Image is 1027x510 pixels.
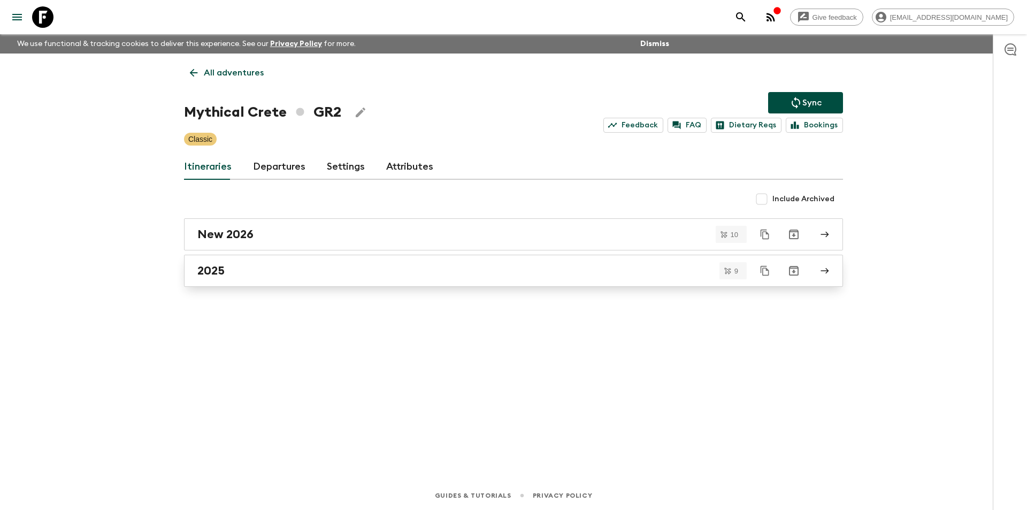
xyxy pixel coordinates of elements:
[184,62,270,83] a: All adventures
[204,66,264,79] p: All adventures
[13,34,360,54] p: We use functional & tracking cookies to deliver this experience. See our for more.
[872,9,1014,26] div: [EMAIL_ADDRESS][DOMAIN_NAME]
[197,227,254,241] h2: New 2026
[802,96,822,109] p: Sync
[197,264,225,278] h2: 2025
[386,154,433,180] a: Attributes
[711,118,781,133] a: Dietary Reqs
[755,261,775,280] button: Duplicate
[790,9,863,26] a: Give feedback
[772,194,834,204] span: Include Archived
[786,118,843,133] a: Bookings
[783,260,804,281] button: Archive
[533,490,592,501] a: Privacy Policy
[603,118,663,133] a: Feedback
[783,224,804,245] button: Archive
[350,102,371,123] button: Edit Adventure Title
[807,13,863,21] span: Give feedback
[724,231,745,238] span: 10
[435,490,511,501] a: Guides & Tutorials
[884,13,1014,21] span: [EMAIL_ADDRESS][DOMAIN_NAME]
[730,6,752,28] button: search adventures
[184,255,843,287] a: 2025
[184,154,232,180] a: Itineraries
[253,154,305,180] a: Departures
[188,134,212,144] p: Classic
[638,36,672,51] button: Dismiss
[6,6,28,28] button: menu
[768,92,843,113] button: Sync adventure departures to the booking engine
[184,218,843,250] a: New 2026
[184,102,341,123] h1: Mythical Crete GR2
[728,268,745,275] span: 9
[668,118,707,133] a: FAQ
[270,40,322,48] a: Privacy Policy
[327,154,365,180] a: Settings
[755,225,775,244] button: Duplicate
